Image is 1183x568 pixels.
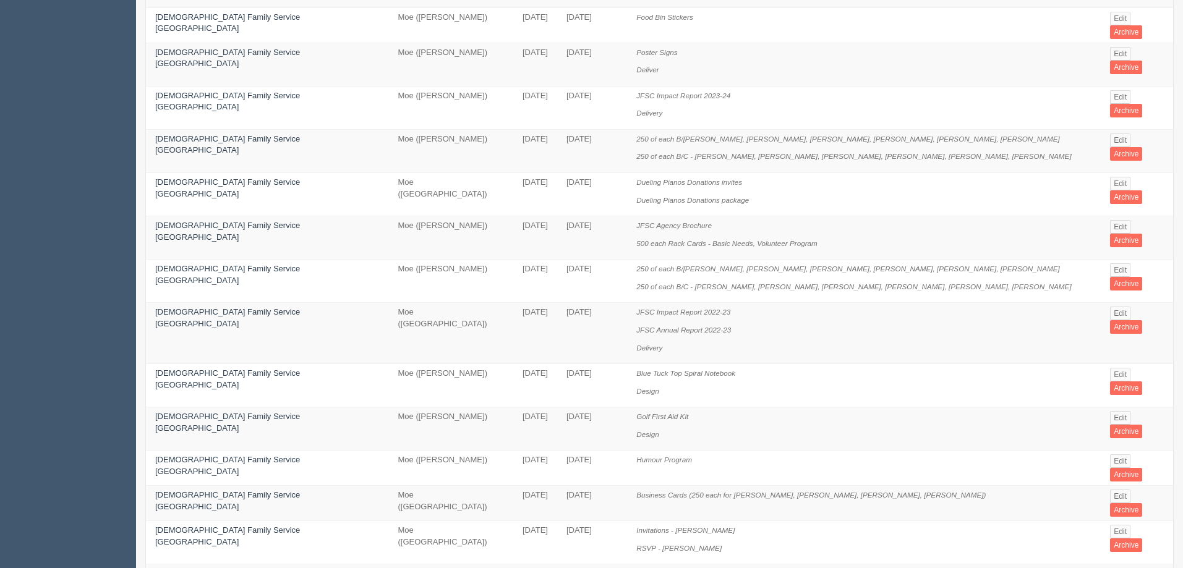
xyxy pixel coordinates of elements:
a: Archive [1110,277,1142,290]
i: Humour Program [636,456,692,464]
a: Archive [1110,381,1142,395]
a: Edit [1110,525,1130,538]
td: [DATE] [557,216,627,260]
i: Invitations - [PERSON_NAME] [636,526,735,534]
a: Archive [1110,234,1142,247]
a: [DEMOGRAPHIC_DATA] Family Service [GEOGRAPHIC_DATA] [155,455,300,476]
a: [DEMOGRAPHIC_DATA] Family Service [GEOGRAPHIC_DATA] [155,134,300,155]
td: Moe ([GEOGRAPHIC_DATA]) [388,521,513,564]
td: [DATE] [557,260,627,303]
a: Edit [1110,220,1130,234]
i: 250 of each B/[PERSON_NAME], [PERSON_NAME], [PERSON_NAME], [PERSON_NAME], [PERSON_NAME], [PERSON_... [636,265,1060,273]
i: Business Cards (250 each for [PERSON_NAME], [PERSON_NAME], [PERSON_NAME], [PERSON_NAME]) [636,491,986,499]
a: Edit [1110,90,1130,104]
td: [DATE] [557,303,627,364]
a: Archive [1110,190,1142,204]
i: 250 of each B/C - [PERSON_NAME], [PERSON_NAME], [PERSON_NAME], [PERSON_NAME], [PERSON_NAME], [PER... [636,152,1071,160]
a: [DEMOGRAPHIC_DATA] Family Service [GEOGRAPHIC_DATA] [155,12,300,33]
a: [DEMOGRAPHIC_DATA] Family Service [GEOGRAPHIC_DATA] [155,368,300,389]
a: Edit [1110,307,1130,320]
td: [DATE] [513,173,557,216]
td: Moe ([PERSON_NAME]) [388,260,513,303]
a: Edit [1110,12,1130,25]
a: Edit [1110,411,1130,425]
td: [DATE] [513,43,557,86]
td: [DATE] [513,451,557,486]
i: JFSC Impact Report 2023-24 [636,91,730,100]
td: [DATE] [513,86,557,129]
i: Design [636,387,659,395]
i: RSVP - [PERSON_NAME] [636,544,722,552]
td: Moe ([PERSON_NAME]) [388,86,513,129]
a: [DEMOGRAPHIC_DATA] Family Service [GEOGRAPHIC_DATA] [155,490,300,511]
i: Deliver [636,66,659,74]
a: Archive [1110,147,1142,161]
a: Edit [1110,47,1130,61]
td: Moe ([PERSON_NAME]) [388,129,513,172]
td: [DATE] [513,407,557,451]
a: Edit [1110,368,1130,381]
a: Archive [1110,468,1142,481]
i: JFSC Annual Report 2022-23 [636,326,731,334]
i: Dueling Pianos Donations package [636,196,749,204]
a: [DEMOGRAPHIC_DATA] Family Service [GEOGRAPHIC_DATA] [155,264,300,285]
a: Edit [1110,134,1130,147]
i: JFSC Impact Report 2022-23 [636,308,730,316]
td: [DATE] [557,451,627,486]
td: Moe ([PERSON_NAME]) [388,364,513,407]
td: [DATE] [557,43,627,86]
td: [DATE] [513,303,557,364]
td: [DATE] [513,260,557,303]
td: Moe ([PERSON_NAME]) [388,216,513,260]
i: Food Bin Stickers [636,13,693,21]
td: [DATE] [557,129,627,172]
td: [DATE] [513,216,557,260]
i: JFSC Agency Brochure [636,221,712,229]
a: [DEMOGRAPHIC_DATA] Family Service [GEOGRAPHIC_DATA] [155,307,300,328]
a: [DEMOGRAPHIC_DATA] Family Service [GEOGRAPHIC_DATA] [155,91,300,112]
td: [DATE] [513,129,557,172]
a: [DEMOGRAPHIC_DATA] Family Service [GEOGRAPHIC_DATA] [155,177,300,198]
td: [DATE] [513,7,557,43]
td: [DATE] [557,86,627,129]
i: Poster Signs [636,48,677,56]
a: [DEMOGRAPHIC_DATA] Family Service [GEOGRAPHIC_DATA] [155,221,300,242]
td: [DATE] [557,486,627,521]
a: Archive [1110,538,1142,552]
td: [DATE] [513,486,557,521]
a: Edit [1110,263,1130,277]
td: [DATE] [557,7,627,43]
a: Archive [1110,25,1142,39]
td: Moe ([PERSON_NAME]) [388,451,513,486]
a: [DEMOGRAPHIC_DATA] Family Service [GEOGRAPHIC_DATA] [155,525,300,546]
a: Archive [1110,320,1142,334]
td: [DATE] [513,364,557,407]
i: Design [636,430,659,438]
a: Edit [1110,454,1130,468]
a: Archive [1110,425,1142,438]
a: Archive [1110,503,1142,517]
td: [DATE] [513,521,557,564]
i: 500 each Rack Cards - Basic Needs, Volunteer Program [636,239,818,247]
i: 250 of each B/C - [PERSON_NAME], [PERSON_NAME], [PERSON_NAME], [PERSON_NAME], [PERSON_NAME], [PER... [636,282,1071,290]
td: Moe ([PERSON_NAME]) [388,43,513,86]
i: Delivery [636,109,662,117]
a: [DEMOGRAPHIC_DATA] Family Service [GEOGRAPHIC_DATA] [155,48,300,69]
i: Blue Tuck Top Spiral Notebook [636,369,735,377]
td: Moe ([PERSON_NAME]) [388,7,513,43]
td: [DATE] [557,364,627,407]
a: Archive [1110,61,1142,74]
td: Moe ([GEOGRAPHIC_DATA]) [388,486,513,521]
td: [DATE] [557,173,627,216]
a: Edit [1110,177,1130,190]
td: Moe ([GEOGRAPHIC_DATA]) [388,173,513,216]
a: Edit [1110,490,1130,503]
td: [DATE] [557,407,627,451]
td: Moe ([GEOGRAPHIC_DATA]) [388,303,513,364]
i: 250 of each B/[PERSON_NAME], [PERSON_NAME], [PERSON_NAME], [PERSON_NAME], [PERSON_NAME], [PERSON_... [636,135,1060,143]
td: [DATE] [557,521,627,564]
a: [DEMOGRAPHIC_DATA] Family Service [GEOGRAPHIC_DATA] [155,412,300,433]
i: Golf First Aid Kit [636,412,688,420]
td: Moe ([PERSON_NAME]) [388,407,513,451]
i: Delivery [636,344,662,352]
